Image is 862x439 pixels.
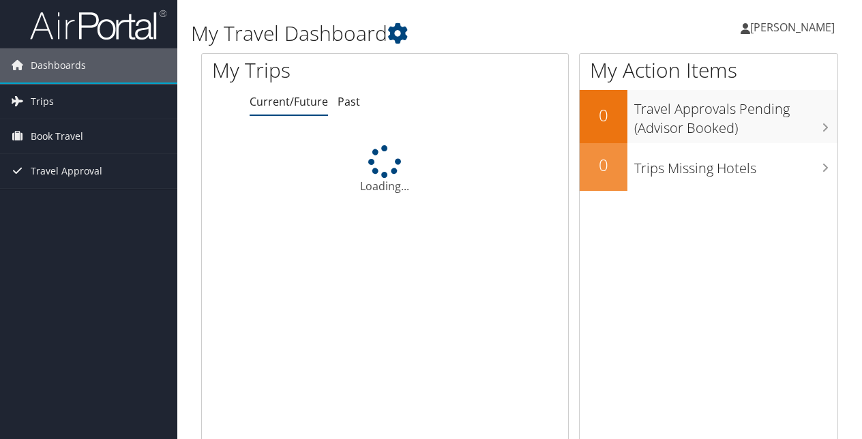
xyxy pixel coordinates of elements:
span: Dashboards [31,48,86,82]
h1: My Travel Dashboard [191,19,629,48]
span: [PERSON_NAME] [750,20,835,35]
span: Book Travel [31,119,83,153]
h2: 0 [580,104,627,127]
h3: Travel Approvals Pending (Advisor Booked) [634,93,837,138]
div: Loading... [202,145,568,194]
a: 0Travel Approvals Pending (Advisor Booked) [580,90,837,142]
h1: My Action Items [580,56,837,85]
img: airportal-logo.png [30,9,166,41]
h1: My Trips [212,56,405,85]
h2: 0 [580,153,627,177]
a: Past [338,94,360,109]
a: 0Trips Missing Hotels [580,143,837,191]
span: Trips [31,85,54,119]
a: Current/Future [250,94,328,109]
a: [PERSON_NAME] [741,7,848,48]
span: Travel Approval [31,154,102,188]
h3: Trips Missing Hotels [634,152,837,178]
